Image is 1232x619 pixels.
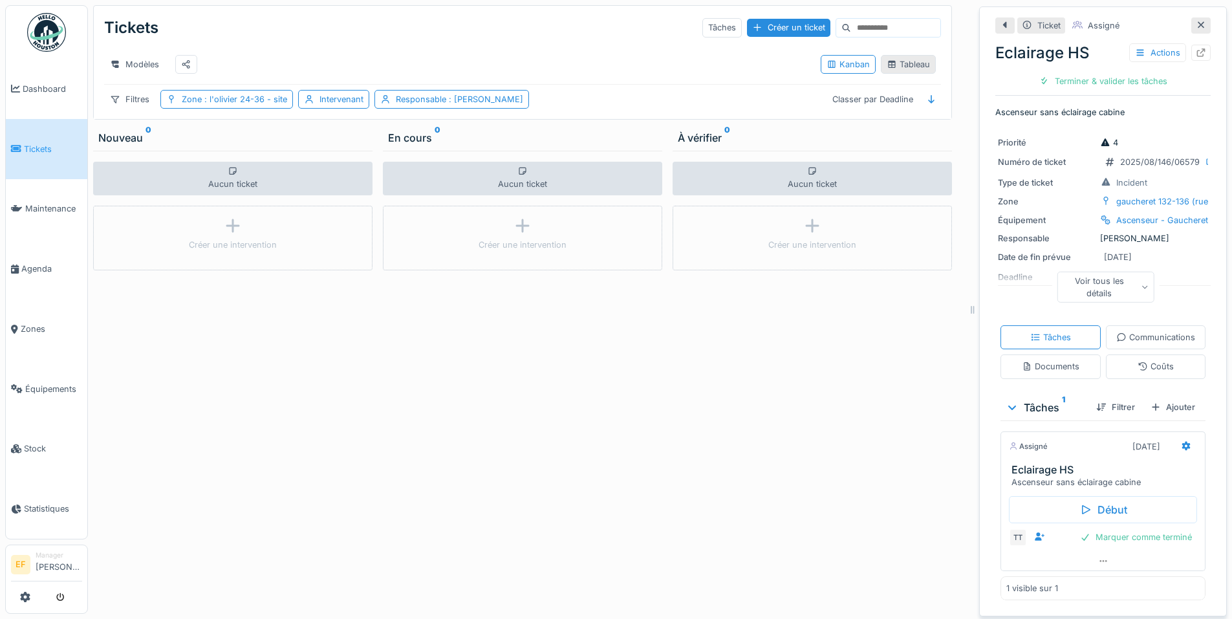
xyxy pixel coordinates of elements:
[1075,528,1197,546] div: Marquer comme terminé
[724,130,730,146] sup: 0
[24,143,82,155] span: Tickets
[93,162,373,195] div: Aucun ticket
[768,239,856,251] div: Créer une intervention
[1100,136,1118,149] div: 4
[998,136,1095,149] div: Priorité
[23,83,82,95] span: Dashboard
[1091,398,1140,416] div: Filtrer
[479,239,567,251] div: Créer une intervention
[1011,476,1200,488] div: Ascenseur sans éclairage cabine
[21,323,82,335] span: Zones
[1011,464,1200,476] h3: Eclairage HS
[6,359,87,419] a: Équipements
[1034,72,1173,90] div: Terminer & valider les tâches
[6,479,87,539] a: Statistiques
[6,299,87,359] a: Zones
[702,18,742,37] div: Tâches
[998,195,1095,208] div: Zone
[104,11,158,45] div: Tickets
[747,19,830,36] div: Créer un ticket
[11,550,82,581] a: EF Manager[PERSON_NAME]
[998,177,1095,189] div: Type de ticket
[1037,19,1061,32] div: Ticket
[383,162,662,195] div: Aucun ticket
[27,13,66,52] img: Badge_color-CXgf-gQk.svg
[1088,19,1119,32] div: Assigné
[1009,496,1197,523] div: Début
[1129,43,1186,62] div: Actions
[827,90,919,109] div: Classer par Deadline
[1006,582,1058,594] div: 1 visible sur 1
[995,41,1211,65] div: Eclairage HS
[887,58,930,71] div: Tableau
[319,93,363,105] div: Intervenant
[6,59,87,119] a: Dashboard
[998,251,1095,263] div: Date de fin prévue
[6,239,87,299] a: Agenda
[446,94,523,104] span: : [PERSON_NAME]
[1062,400,1065,415] sup: 1
[998,232,1095,244] div: Responsable
[1104,251,1132,263] div: [DATE]
[36,550,82,560] div: Manager
[25,202,82,215] span: Maintenance
[24,442,82,455] span: Stock
[388,130,657,146] div: En cours
[146,130,151,146] sup: 0
[1030,331,1071,343] div: Tâches
[1132,440,1160,453] div: [DATE]
[182,93,287,105] div: Zone
[6,419,87,479] a: Stock
[1009,528,1027,547] div: TT
[25,383,82,395] span: Équipements
[104,90,155,109] div: Filtres
[1057,272,1154,303] div: Voir tous les détails
[1116,331,1195,343] div: Communications
[6,179,87,239] a: Maintenance
[1116,214,1224,226] div: Ascenseur - Gaucheret 132
[998,232,1208,244] div: [PERSON_NAME]
[998,214,1095,226] div: Équipement
[21,263,82,275] span: Agenda
[827,58,870,71] div: Kanban
[202,94,287,104] span: : l'olivier 24-36 - site
[1009,441,1048,452] div: Assigné
[1006,400,1086,415] div: Tâches
[998,156,1095,168] div: Numéro de ticket
[24,503,82,515] span: Statistiques
[673,162,952,195] div: Aucun ticket
[6,119,87,179] a: Tickets
[1116,177,1147,189] div: Incident
[98,130,367,146] div: Nouveau
[36,550,82,578] li: [PERSON_NAME]
[1145,398,1200,416] div: Ajouter
[435,130,440,146] sup: 0
[189,239,277,251] div: Créer une intervention
[104,55,165,74] div: Modèles
[995,106,1211,118] p: Ascenseur sans éclairage cabine
[396,93,523,105] div: Responsable
[11,555,30,574] li: EF
[1022,360,1079,373] div: Documents
[1138,360,1174,373] div: Coûts
[678,130,947,146] div: À vérifier
[1120,156,1200,168] div: 2025/08/146/06579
